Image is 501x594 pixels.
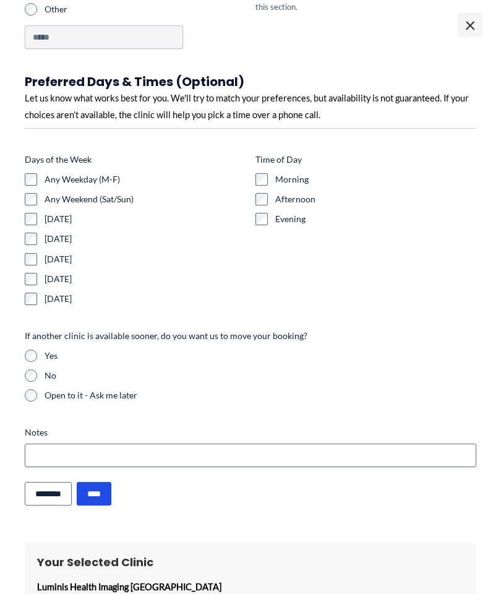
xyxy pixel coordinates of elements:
label: Other [45,3,246,15]
label: [DATE] [45,293,246,305]
label: Open to it - Ask me later [45,389,476,402]
label: Notes [25,426,476,439]
label: Morning [275,173,476,186]
label: [DATE] [45,253,246,265]
label: Yes [45,350,476,362]
label: Any Weekday (M-F) [45,173,246,186]
h3: Your Selected Clinic [37,555,464,569]
legend: If another clinic is available sooner, do you want us to move your booking? [25,330,307,342]
label: [DATE] [45,233,246,245]
label: Evening [275,213,476,225]
div: Let us know what works best for you. We'll try to match your preferences, but availability is not... [25,90,476,123]
label: Any Weekend (Sat/Sun) [45,193,246,205]
h3: Preferred Days & Times (Optional) [25,74,476,90]
label: Afternoon [275,193,476,205]
legend: Days of the Week [25,153,92,166]
label: [DATE] [45,273,246,285]
label: [DATE] [45,213,246,225]
legend: Time of Day [255,153,302,166]
label: No [45,369,476,382]
input: Other Choice, please specify [25,25,183,49]
span: × [458,12,482,37]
